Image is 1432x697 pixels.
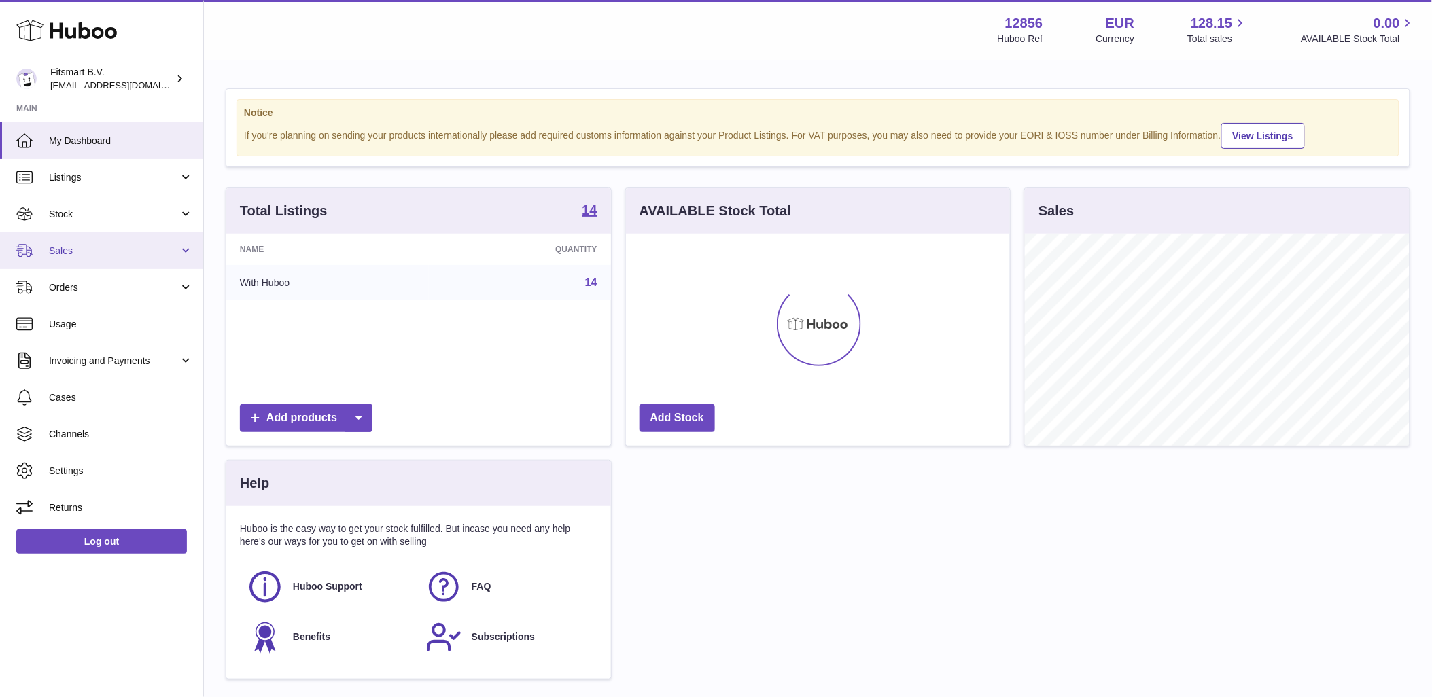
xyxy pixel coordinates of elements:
a: 14 [585,276,597,288]
span: Benefits [293,630,330,643]
span: FAQ [472,580,491,593]
span: Total sales [1187,33,1248,46]
h3: Help [240,474,269,493]
img: internalAdmin-12856@internal.huboo.com [16,69,37,89]
strong: EUR [1106,14,1134,33]
span: Settings [49,465,193,478]
span: AVAILABLE Stock Total [1301,33,1416,46]
a: Benefits [247,619,412,656]
h3: AVAILABLE Stock Total [640,202,791,220]
a: View Listings [1221,123,1305,149]
span: 128.15 [1191,14,1232,33]
div: If you're planning on sending your products internationally please add required customs informati... [244,121,1392,149]
a: 0.00 AVAILABLE Stock Total [1301,14,1416,46]
span: Invoicing and Payments [49,355,179,368]
a: FAQ [425,569,591,605]
span: Orders [49,281,179,294]
a: Subscriptions [425,619,591,656]
span: [EMAIL_ADDRESS][DOMAIN_NAME] [50,79,200,90]
div: Currency [1096,33,1135,46]
span: Returns [49,501,193,514]
a: 128.15 Total sales [1187,14,1248,46]
a: Add Stock [640,404,715,432]
span: Huboo Support [293,580,362,593]
span: 0.00 [1374,14,1400,33]
div: Fitsmart B.V. [50,66,173,92]
a: Log out [16,529,187,554]
p: Huboo is the easy way to get your stock fulfilled. But incase you need any help here's our ways f... [240,522,597,548]
strong: Notice [244,107,1392,120]
span: Usage [49,318,193,331]
span: Subscriptions [472,630,535,643]
span: Channels [49,428,193,441]
span: Stock [49,208,179,221]
a: Huboo Support [247,569,412,605]
td: With Huboo [226,265,429,300]
th: Quantity [429,234,610,265]
span: My Dashboard [49,135,193,147]
h3: Sales [1038,202,1074,220]
h3: Total Listings [240,202,328,220]
div: Huboo Ref [998,33,1043,46]
span: Listings [49,171,179,184]
span: Sales [49,245,179,257]
th: Name [226,234,429,265]
strong: 12856 [1005,14,1043,33]
a: 14 [582,203,597,219]
strong: 14 [582,203,597,217]
span: Cases [49,391,193,404]
a: Add products [240,404,372,432]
